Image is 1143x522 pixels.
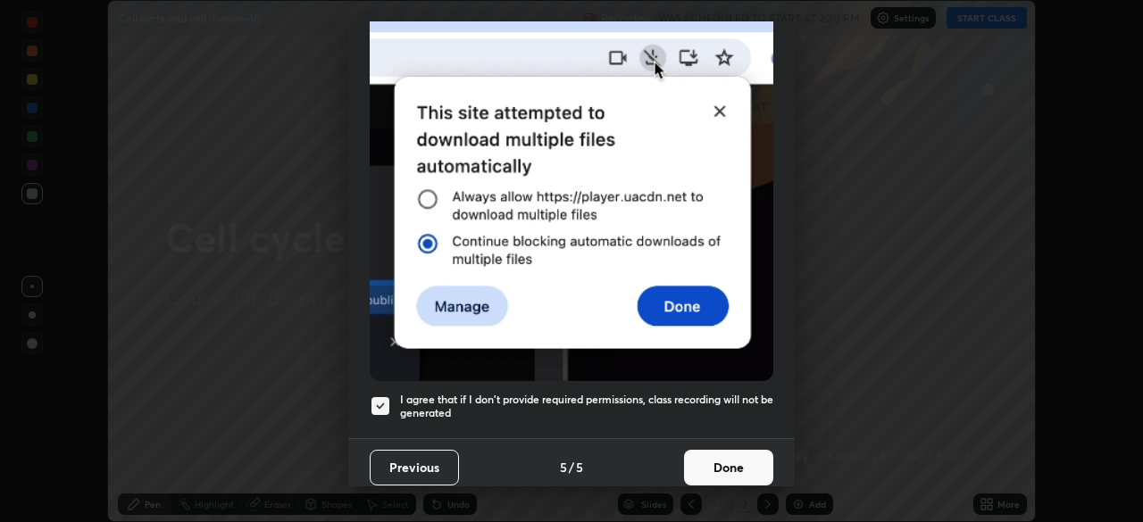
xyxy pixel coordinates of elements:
h4: 5 [576,458,583,476]
button: Previous [370,450,459,485]
h5: I agree that if I don't provide required permissions, class recording will not be generated [400,393,773,420]
h4: / [569,458,574,476]
button: Done [684,450,773,485]
h4: 5 [560,458,567,476]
